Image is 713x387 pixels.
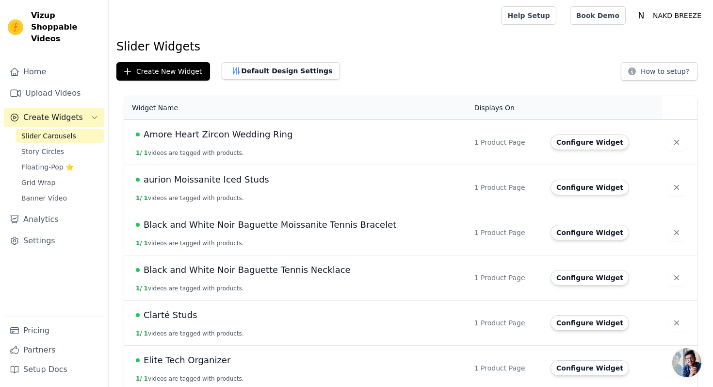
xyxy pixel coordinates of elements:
[136,285,244,292] button: 1/ 1videos are tagged with products.
[474,228,539,237] div: 1 Product Page
[551,135,629,150] button: Configure Widget
[672,348,701,377] div: Open chat
[551,180,629,195] button: Configure Widget
[144,218,396,232] span: Black and White Noir Baguette Moissanite Tennis Bracelet
[16,129,104,143] a: Slider Carousels
[501,6,556,25] a: Help Setup
[474,137,539,147] div: 1 Product Page
[570,6,626,25] a: Book Demo
[136,239,244,247] button: 1/ 1videos are tagged with products.
[474,183,539,192] div: 1 Product Page
[4,231,104,251] a: Settings
[474,363,539,373] div: 1 Product Page
[136,330,142,337] span: 1 /
[621,62,697,81] button: How to setup?
[8,19,23,35] img: Vizup
[136,149,244,157] button: 1/ 1videos are tagged with products.
[136,285,142,292] span: 1 /
[16,176,104,189] a: Grid Wrap
[31,10,100,45] span: Vizup Shoppable Videos
[4,108,104,127] button: Create Widgets
[144,330,148,337] span: 1
[4,360,104,379] a: Setup Docs
[144,195,148,202] span: 1
[136,313,140,317] span: Live Published
[136,133,140,136] span: Live Published
[136,375,244,383] button: 1/ 1videos are tagged with products.
[4,84,104,103] a: Upload Videos
[621,69,697,78] a: How to setup?
[551,315,629,331] button: Configure Widget
[668,269,685,286] button: Delete widget
[136,330,244,337] button: 1/ 1videos are tagged with products.
[144,173,269,186] span: aurion Moissanite Iced Studs
[668,179,685,196] button: Delete widget
[474,318,539,328] div: 1 Product Page
[668,314,685,332] button: Delete widget
[136,150,142,156] span: 1 /
[136,358,140,362] span: Live Published
[144,128,292,141] span: Amore Heart Zircon Wedding Ring
[21,162,74,172] span: Floating-Pop ⭐
[551,225,629,240] button: Configure Widget
[136,268,140,272] span: Live Published
[124,96,469,120] th: Widget Name
[16,145,104,158] a: Story Circles
[136,195,142,202] span: 1 /
[136,375,142,382] span: 1 /
[136,223,140,227] span: Live Published
[144,150,148,156] span: 1
[4,340,104,360] a: Partners
[116,62,210,81] button: Create New Widget
[4,62,104,82] a: Home
[136,240,142,247] span: 1 /
[551,270,629,286] button: Configure Widget
[136,178,140,182] span: Live Published
[474,273,539,283] div: 1 Product Page
[638,11,645,20] text: N
[16,191,104,205] a: Banner Video
[668,134,685,151] button: Delete widget
[469,96,545,120] th: Displays On
[144,263,351,277] span: Black and White Noir Baguette Tennis Necklace
[144,285,148,292] span: 1
[23,112,83,123] span: Create Widgets
[649,7,705,24] p: NAKD BREEZE
[668,359,685,377] button: Delete widget
[144,353,230,367] span: Elite Tech Organizer
[222,62,340,80] button: Default Design Settings
[633,7,705,24] button: N NAKD BREEZE
[4,210,104,229] a: Analytics
[4,321,104,340] a: Pricing
[144,308,197,322] span: Clarté Studs
[16,160,104,174] a: Floating-Pop ⭐
[136,194,244,202] button: 1/ 1videos are tagged with products.
[668,224,685,241] button: Delete widget
[144,375,148,382] span: 1
[21,178,55,187] span: Grid Wrap
[116,39,705,54] h1: Slider Widgets
[21,147,64,156] span: Story Circles
[21,193,67,203] span: Banner Video
[21,131,76,141] span: Slider Carousels
[144,240,148,247] span: 1
[551,360,629,376] button: Configure Widget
